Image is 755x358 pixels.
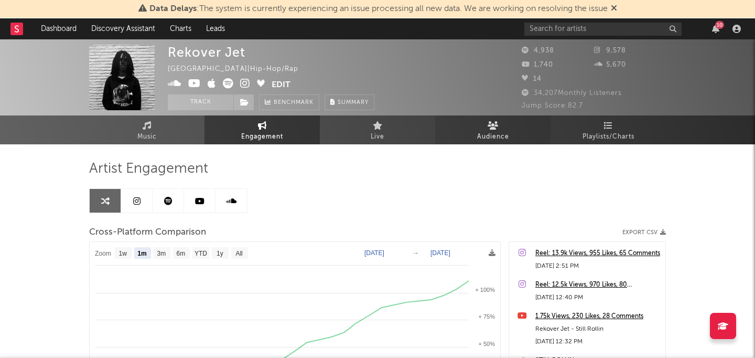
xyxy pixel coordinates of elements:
[622,229,666,236] button: Export CSV
[34,18,84,39] a: Dashboard
[475,287,495,293] text: + 100%
[535,260,660,272] div: [DATE] 2:51 PM
[149,5,608,13] span: : The system is currently experiencing an issue processing all new data. We are working on resolv...
[413,249,419,257] text: →
[137,250,146,257] text: 1m
[89,115,204,144] a: Music
[522,47,554,54] span: 4,938
[551,115,666,144] a: Playlists/Charts
[715,21,724,29] div: 10
[364,249,384,257] text: [DATE]
[583,131,634,143] span: Playlists/Charts
[611,5,617,13] span: Dismiss
[325,94,374,110] button: Summary
[594,61,626,68] span: 5,670
[149,5,197,13] span: Data Delays
[535,335,660,348] div: [DATE] 12:32 PM
[274,97,314,109] span: Benchmark
[479,341,495,347] text: + 50%
[157,250,166,257] text: 3m
[84,18,163,39] a: Discovery Assistant
[435,115,551,144] a: Audience
[199,18,232,39] a: Leads
[204,115,320,144] a: Engagement
[320,115,435,144] a: Live
[137,131,157,143] span: Music
[338,100,369,106] span: Summary
[168,63,310,76] div: [GEOGRAPHIC_DATA] | Hip-Hop/Rap
[272,78,290,91] button: Edit
[235,250,242,257] text: All
[95,250,111,257] text: Zoom
[535,323,660,335] div: Rekover Jet - Still Rollin
[535,310,660,323] a: 1.75k Views, 230 Likes, 28 Comments
[217,250,223,257] text: 1y
[119,250,127,257] text: 1w
[594,47,626,54] span: 9,578
[522,102,583,109] span: Jump Score: 82.7
[163,18,199,39] a: Charts
[535,291,660,304] div: [DATE] 12:40 PM
[477,131,509,143] span: Audience
[371,131,384,143] span: Live
[712,25,719,33] button: 10
[479,313,495,320] text: + 75%
[524,23,682,36] input: Search for artists
[89,226,206,239] span: Cross-Platform Comparison
[195,250,207,257] text: YTD
[522,61,553,68] span: 1,740
[241,131,283,143] span: Engagement
[535,279,660,291] a: Reel: 12.5k Views, 970 Likes, 80 Comments
[535,247,660,260] a: Reel: 13.9k Views, 955 Likes, 65 Comments
[522,90,622,97] span: 34,207 Monthly Listeners
[522,76,542,82] span: 14
[168,45,245,60] div: Rekover Jet
[259,94,319,110] a: Benchmark
[89,163,208,175] span: Artist Engagement
[168,94,233,110] button: Track
[177,250,186,257] text: 6m
[430,249,450,257] text: [DATE]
